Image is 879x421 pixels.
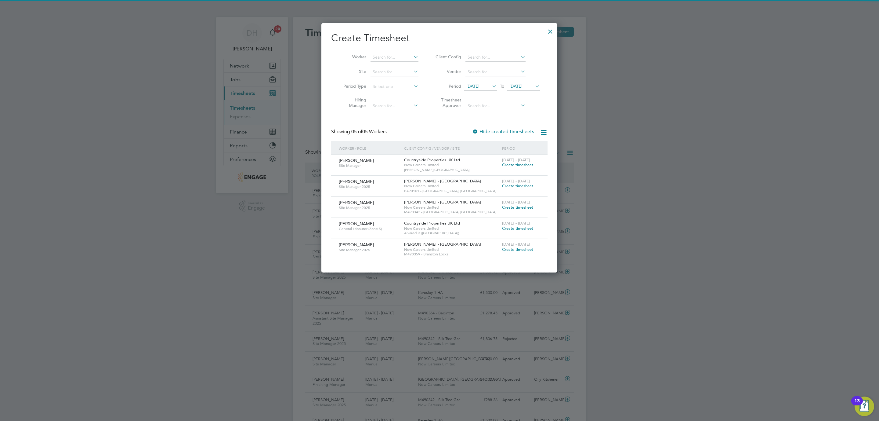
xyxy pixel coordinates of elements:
input: Search for... [371,53,418,62]
span: Create timesheet [502,183,533,189]
span: [PERSON_NAME] [339,200,374,205]
span: Create timesheet [502,162,533,167]
span: [DATE] [509,83,523,89]
span: [PERSON_NAME] - [GEOGRAPHIC_DATA] [404,242,481,247]
span: Site Manager 2025 [339,205,400,210]
span: Site Manager 2025 [339,247,400,252]
label: Site [339,69,366,74]
input: Search for... [465,53,526,62]
span: Create timesheet [502,247,533,252]
div: Showing [331,129,388,135]
span: Now Careers Limited [404,226,499,231]
span: [PERSON_NAME] [339,242,374,247]
label: Worker [339,54,366,60]
button: Open Resource Center, 13 new notifications [855,397,874,416]
span: M490342 - [GEOGRAPHIC_DATA] [GEOGRAPHIC_DATA] [404,210,499,214]
span: [PERSON_NAME] [339,158,374,163]
span: B490101 - [GEOGRAPHIC_DATA], [GEOGRAPHIC_DATA] [404,189,499,193]
span: To [498,82,506,90]
label: Timesheet Approver [434,97,461,108]
span: [DATE] - [DATE] [502,242,530,247]
span: Now Careers Limited [404,205,499,210]
span: Create timesheet [502,205,533,210]
span: [PERSON_NAME][GEOGRAPHIC_DATA] [404,167,499,172]
span: Site Manager 2025 [339,184,400,189]
span: Now Careers Limited [404,163,499,167]
span: General Labourer (Zone 5) [339,226,400,231]
input: Select one [371,82,418,91]
label: Period Type [339,83,366,89]
h2: Create Timesheet [331,32,548,45]
span: 05 Workers [351,129,387,135]
span: [DATE] [466,83,479,89]
span: [DATE] - [DATE] [502,200,530,205]
span: Countryside Properties UK Ltd [404,221,460,226]
span: Create timesheet [502,226,533,231]
div: Period [501,141,541,155]
div: 13 [854,401,860,409]
div: Worker / Role [337,141,403,155]
span: [PERSON_NAME] [339,221,374,226]
span: Site Manager [339,163,400,168]
span: Now Careers Limited [404,247,499,252]
span: Now Careers Limited [404,184,499,189]
label: Hiring Manager [339,97,366,108]
span: [DATE] - [DATE] [502,221,530,226]
label: Vendor [434,69,461,74]
label: Period [434,83,461,89]
input: Search for... [371,68,418,76]
div: Client Config / Vendor / Site [403,141,501,155]
input: Search for... [465,102,526,110]
input: Search for... [465,68,526,76]
label: Client Config [434,54,461,60]
span: [DATE] - [DATE] [502,178,530,184]
span: Countryside Properties UK Ltd [404,157,460,163]
span: [PERSON_NAME] - [GEOGRAPHIC_DATA] [404,200,481,205]
span: Alvaredus ([GEOGRAPHIC_DATA]) [404,231,499,236]
label: Hide created timesheets [472,129,534,135]
input: Search for... [371,102,418,110]
span: [PERSON_NAME] - [GEOGRAPHIC_DATA] [404,178,481,184]
span: 05 of [351,129,362,135]
span: M490359 - Branston Locks [404,252,499,257]
span: [DATE] - [DATE] [502,157,530,163]
span: [PERSON_NAME] [339,179,374,184]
